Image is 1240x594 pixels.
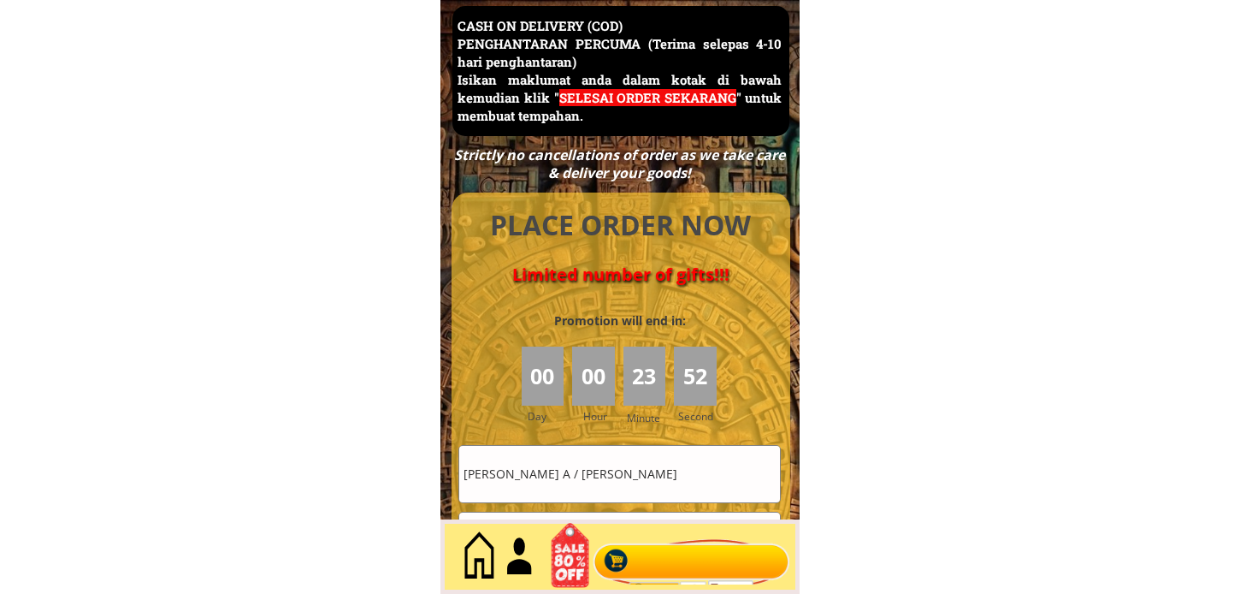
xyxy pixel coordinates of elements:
[583,408,619,425] h3: Hour
[559,89,736,106] span: SELESAI ORDER SEKARANG
[678,408,720,425] h3: Second
[459,513,780,568] input: Telefon
[523,312,717,330] h3: Promotion will end in:
[458,17,782,125] h3: CASH ON DELIVERY (COD) PENGHANTARAN PERCUMA (Terima selepas 4-10 hari penghantaran) Isikan maklum...
[471,264,771,285] h4: Limited number of gifts!!!
[528,408,570,425] h3: Day
[627,410,664,426] h3: Minute
[449,146,791,182] div: Strictly no cancellations of order as we take care & deliver your goods!
[459,446,780,502] input: Nama
[471,206,771,245] h4: PLACE ORDER NOW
